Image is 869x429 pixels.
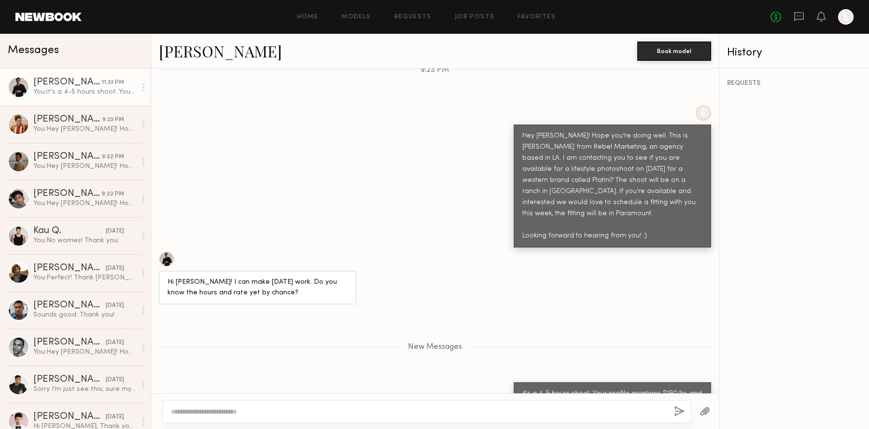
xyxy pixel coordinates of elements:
div: You: Perfect! Thank [PERSON_NAME] [33,273,136,282]
div: Sorry I’m just see this; sure my number is [PHONE_NUMBER] Talk soon! [33,385,136,394]
div: it's a 4-5 hours shoot. Your profile mentions $190/hr, and this rate is within the client's budget [522,388,702,411]
div: You: No worries! Thank you [33,236,136,245]
span: 9:23 PM [420,66,449,74]
div: 9:22 PM [102,190,124,199]
div: REQUESTS [727,80,862,87]
div: Kau Q. [33,226,106,236]
div: [DATE] [106,375,124,385]
div: [DATE] [106,413,124,422]
div: [PERSON_NAME] [33,152,102,162]
a: Requests [394,14,432,20]
a: E [838,9,854,25]
div: 9:22 PM [102,152,124,162]
div: History [727,47,862,58]
div: [PERSON_NAME] [33,338,106,347]
div: 9:23 PM [102,115,124,125]
div: Sounds good. Thank you! [33,310,136,319]
div: [PERSON_NAME] [33,263,106,273]
div: You: Hey [PERSON_NAME]! Hope you’re doing well. This is [PERSON_NAME] from Rebel Marketing, an ag... [33,125,136,134]
span: New Messages [408,343,462,351]
div: [PERSON_NAME] [33,189,102,199]
div: [PERSON_NAME] [33,301,106,310]
a: Home [297,14,319,20]
a: Favorites [518,14,556,20]
span: Messages [8,45,59,56]
a: Models [341,14,371,20]
div: You: Hey [PERSON_NAME]! Hope you’re doing well. This is [PERSON_NAME] from Rebel Marketing, an ag... [33,199,136,208]
div: [PERSON_NAME] [33,375,106,385]
div: Hi [PERSON_NAME]! I can make [DATE] work. Do you know the hours and rate yet by chance? [168,277,348,299]
a: Book model [637,46,711,55]
div: You: Hey [PERSON_NAME]! Hope you’re doing well. This is [PERSON_NAME] from Rebel Marketing, an ag... [33,347,136,357]
div: 11:33 PM [101,78,124,87]
button: Book model [637,42,711,61]
div: [PERSON_NAME] [33,115,102,125]
a: Job Posts [455,14,495,20]
div: [DATE] [106,227,124,236]
div: [DATE] [106,264,124,273]
div: [PERSON_NAME] [33,412,106,422]
div: [DATE] [106,338,124,347]
div: You: it's a 4-5 hours shoot. Your profile mentions $190/hr, and this rate is within the client's ... [33,87,136,97]
a: [PERSON_NAME] [159,41,282,61]
div: [DATE] [106,301,124,310]
div: You: Hey [PERSON_NAME]! Hope you’re doing well. This is [PERSON_NAME] from Rebel Marketing, an ag... [33,162,136,171]
div: Hey [PERSON_NAME]! Hope you’re doing well. This is [PERSON_NAME] from Rebel Marketing, an agency ... [522,131,702,242]
div: [PERSON_NAME] [33,78,101,87]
